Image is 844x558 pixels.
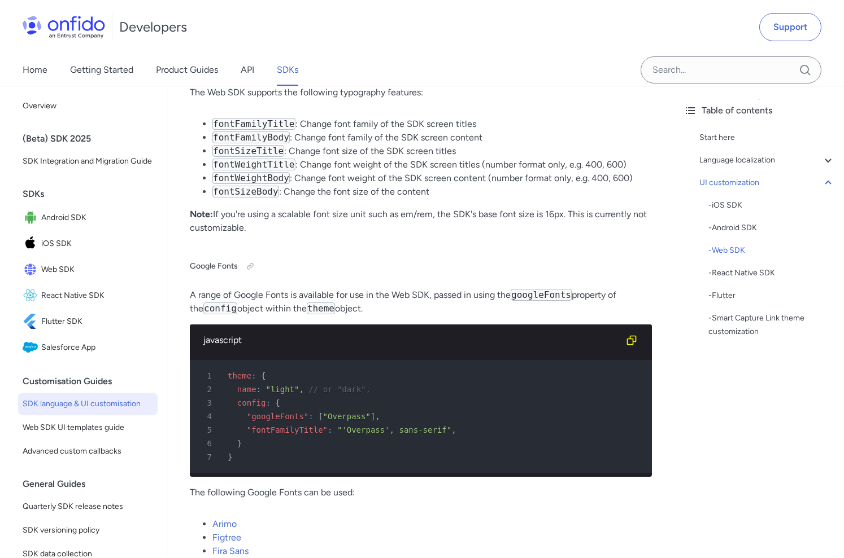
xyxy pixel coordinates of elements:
[23,445,153,458] span: Advanced custom callbacks
[212,117,652,131] li: : Change font family of the SDK screen titles
[212,158,652,172] li: : Change font weight of the SDK screen titles (number format only, e.g. 400, 600)
[708,244,835,257] div: - Web SDK
[70,54,133,86] a: Getting Started
[266,385,299,394] span: "light"
[41,314,153,329] span: Flutter SDK
[699,176,835,190] a: UI customization
[212,186,279,197] code: fontSizeBody
[308,412,313,421] span: :
[212,172,290,184] code: fontWeightBody
[203,302,237,314] code: config
[212,144,652,158] li: : Change font size of the SDK screen titles
[41,236,153,252] span: iOS SDK
[190,86,652,99] p: The Web SDK supports the following typography features:
[190,208,652,235] p: If you're using a scalable font size unit such as em/rem, the SDK's base font size is 16px. This ...
[23,397,153,411] span: SDK language & UI customisation
[266,398,270,407] span: :
[261,371,266,380] span: {
[190,257,652,275] h5: Google Fonts
[699,153,835,167] a: Language localization
[212,546,249,556] a: Fira Sans
[307,302,335,314] code: theme
[708,244,835,257] a: -Web SDK
[18,495,158,518] a: Quarterly SDK release notes
[511,289,572,301] code: googleFonts
[23,236,41,252] img: IconiOS SDK
[375,412,380,421] span: ,
[194,437,220,450] span: 6
[18,231,158,256] a: IconiOS SDKiOS SDK
[194,423,220,437] span: 5
[18,257,158,282] a: IconWeb SDKWeb SDK
[190,288,652,315] p: A range of Google Fonts is available for use in the Web SDK, passed in using the property of the ...
[190,486,652,499] p: The following Google Fonts can be used:
[371,412,375,421] span: ]
[23,262,41,278] img: IconWeb SDK
[328,425,332,434] span: :
[23,128,162,150] div: (Beta) SDK 2025
[237,439,242,448] span: }
[708,289,835,302] div: - Flutter
[41,262,153,278] span: Web SDK
[277,54,298,86] a: SDKs
[18,335,158,360] a: IconSalesforce AppSalesforce App
[275,398,280,407] span: {
[212,532,241,543] a: Figtree
[699,131,835,144] div: Start here
[23,16,105,38] img: Onfido Logo
[194,383,220,396] span: 2
[156,54,218,86] a: Product Guides
[18,283,158,308] a: IconReact Native SDKReact Native SDK
[237,385,256,394] span: name
[241,54,254,86] a: API
[18,519,158,542] a: SDK versioning policy
[212,185,652,199] li: : Change the font size of the content
[190,209,213,219] strong: Note:
[119,18,187,36] h1: Developers
[708,266,835,280] div: - React Native SDK
[23,54,47,86] a: Home
[194,410,220,423] span: 4
[299,385,303,394] span: ,
[18,393,158,415] a: SDK language & UI customisation
[203,333,620,347] div: javascript
[23,210,41,226] img: IconAndroid SDK
[247,412,309,421] span: "googleFonts"
[23,288,41,304] img: IconReact Native SDK
[251,371,256,380] span: :
[708,311,835,339] div: - Smart Capture Link theme customization
[23,99,153,113] span: Overview
[23,340,41,355] img: IconSalesforce App
[237,398,266,407] span: config
[23,370,162,393] div: Customisation Guides
[228,452,232,462] span: }
[18,440,158,463] a: Advanced custom callbacks
[41,210,153,226] span: Android SDK
[41,288,153,304] span: React Native SDK
[337,425,451,434] span: "'Overpass', sans-serif"
[23,314,41,329] img: IconFlutter SDK
[194,450,220,464] span: 7
[451,425,456,434] span: ,
[194,369,220,383] span: 1
[318,412,323,421] span: [
[620,329,643,352] button: Copy code snippet button
[18,150,158,173] a: SDK Integration and Migration Guide
[18,416,158,439] a: Web SDK UI templates guide
[708,221,835,235] a: -Android SDK
[18,205,158,230] a: IconAndroid SDKAndroid SDK
[708,221,835,235] div: - Android SDK
[684,104,835,117] div: Table of contents
[212,118,295,130] code: fontFamilyTitle
[41,340,153,355] span: Salesforce App
[212,145,284,157] code: fontSizeTitle
[708,199,835,212] div: - iOS SDK
[212,131,652,144] li: : Change font family of the SDK screen content
[23,473,162,495] div: General Guides
[247,425,328,434] span: "fontFamilyTitle"
[23,500,153,513] span: Quarterly SDK release notes
[708,311,835,339] a: -Smart Capture Link theme customization
[759,13,821,41] a: Support
[323,412,371,421] span: "Overpass"
[23,421,153,434] span: Web SDK UI templates guide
